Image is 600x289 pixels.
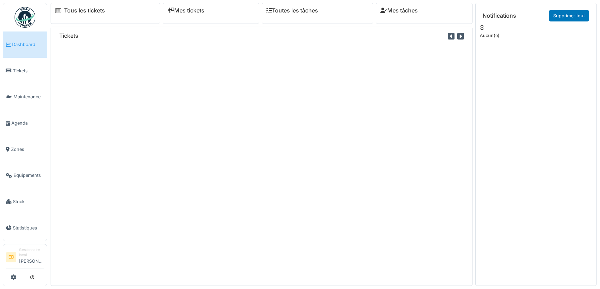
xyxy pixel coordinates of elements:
[549,10,589,21] a: Supprimer tout
[3,84,47,110] a: Maintenance
[14,93,44,100] span: Maintenance
[6,247,44,269] a: ED Gestionnaire local[PERSON_NAME]
[3,110,47,136] a: Agenda
[6,252,16,262] li: ED
[380,7,418,14] a: Mes tâches
[59,33,78,39] h6: Tickets
[13,225,44,231] span: Statistiques
[11,146,44,153] span: Zones
[14,172,44,179] span: Équipements
[3,136,47,163] a: Zones
[3,162,47,189] a: Équipements
[3,215,47,241] a: Statistiques
[19,247,44,258] div: Gestionnaire local
[64,7,105,14] a: Tous les tickets
[15,7,35,28] img: Badge_color-CXgf-gQk.svg
[266,7,318,14] a: Toutes les tâches
[483,12,516,19] h6: Notifications
[480,32,592,39] p: Aucun(e)
[19,247,44,267] li: [PERSON_NAME]
[3,58,47,84] a: Tickets
[167,7,204,14] a: Mes tickets
[12,41,44,48] span: Dashboard
[3,31,47,58] a: Dashboard
[13,67,44,74] span: Tickets
[13,198,44,205] span: Stock
[11,120,44,126] span: Agenda
[3,189,47,215] a: Stock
